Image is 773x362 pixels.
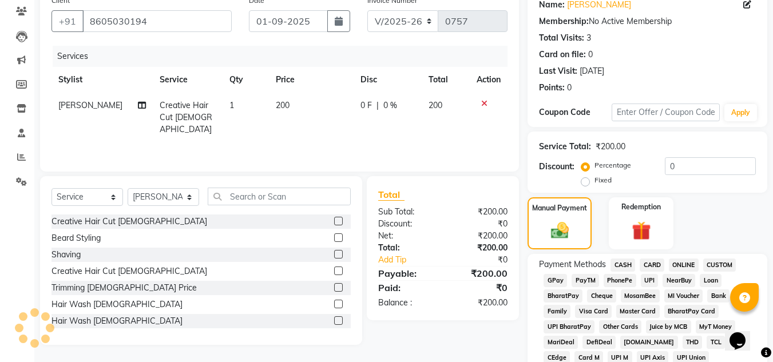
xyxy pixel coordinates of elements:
label: Redemption [621,202,661,212]
span: [PERSON_NAME] [58,100,122,110]
span: DefiDeal [582,336,616,349]
span: BharatPay Card [664,305,719,318]
div: Discount: [539,161,574,173]
div: Trimming [DEMOGRAPHIC_DATA] Price [51,282,197,294]
div: Discount: [370,218,443,230]
div: ₹0 [443,218,516,230]
div: Card on file: [539,49,586,61]
span: Bank [707,289,730,303]
span: UPI BharatPay [544,320,594,333]
div: 0 [588,49,593,61]
span: CUSTOM [703,258,736,272]
span: PhonePe [604,274,636,287]
span: NearBuy [663,274,695,287]
div: [DATE] [580,65,604,77]
span: 200 [276,100,290,110]
span: ONLINE [669,258,699,272]
button: Apply [724,104,757,121]
div: 0 [567,82,572,94]
div: Sub Total: [370,206,443,218]
input: Search by Name/Mobile/Email/Code [82,10,232,32]
div: ₹0 [455,254,517,266]
span: THD [683,336,703,349]
div: ₹200.00 [443,266,516,280]
span: 0 F [360,100,372,112]
img: _gift.svg [626,219,657,242]
th: Qty [223,67,269,93]
div: Total Visits: [539,32,584,44]
div: Total: [370,242,443,254]
div: Payable: [370,266,443,280]
img: _cash.svg [545,220,574,241]
div: Paid: [370,281,443,295]
span: | [376,100,379,112]
span: GPay [544,274,567,287]
div: ₹200.00 [443,206,516,218]
div: Balance : [370,297,443,309]
span: UPI [641,274,659,287]
input: Enter Offer / Coupon Code [612,104,720,121]
div: Creative Hair Cut [DEMOGRAPHIC_DATA] [51,265,207,277]
span: 1 [229,100,234,110]
span: MI Voucher [664,289,703,303]
label: Fixed [594,175,612,185]
div: 3 [586,32,591,44]
span: [DOMAIN_NAME] [620,336,678,349]
span: Visa Card [575,305,612,318]
span: Other Cards [599,320,641,333]
div: Hair Wash [DEMOGRAPHIC_DATA] [51,315,183,327]
th: Stylist [51,67,153,93]
span: CASH [611,258,635,272]
iframe: chat widget [725,316,762,351]
span: TCL [707,336,725,349]
span: Juice by MCB [646,320,691,333]
div: ₹0 [443,281,516,295]
div: No Active Membership [539,15,756,27]
span: Cheque [587,289,616,303]
span: Loan [700,274,722,287]
label: Percentage [594,160,631,170]
div: Points: [539,82,565,94]
span: PayTM [572,274,599,287]
th: Service [153,67,223,93]
span: MosamBee [621,289,660,303]
span: CARD [640,258,664,272]
th: Disc [354,67,422,93]
div: ₹200.00 [443,242,516,254]
div: ₹200.00 [443,230,516,242]
span: BharatPay [544,289,582,303]
div: Services [53,46,516,67]
div: Shaving [51,249,81,261]
div: ₹200.00 [443,297,516,309]
div: Hair Wash [DEMOGRAPHIC_DATA] [51,299,183,311]
label: Manual Payment [532,203,587,213]
div: Coupon Code [539,106,611,118]
span: 0 % [383,100,397,112]
span: Family [544,305,570,318]
div: Net: [370,230,443,242]
th: Action [470,67,508,93]
button: +91 [51,10,84,32]
th: Price [269,67,354,93]
a: Add Tip [370,254,455,266]
div: Last Visit: [539,65,577,77]
span: 200 [429,100,442,110]
div: Creative Hair Cut [DEMOGRAPHIC_DATA] [51,216,207,228]
div: Membership: [539,15,589,27]
span: Creative Hair Cut [DEMOGRAPHIC_DATA] [160,100,212,134]
div: Beard Styling [51,232,101,244]
th: Total [422,67,470,93]
span: Payment Methods [539,258,606,270]
span: MyT Money [696,320,736,333]
span: Total [378,189,405,201]
div: Service Total: [539,141,591,153]
div: ₹200.00 [596,141,625,153]
input: Search or Scan [208,188,351,205]
span: MariDeal [544,336,578,349]
span: Master Card [616,305,660,318]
